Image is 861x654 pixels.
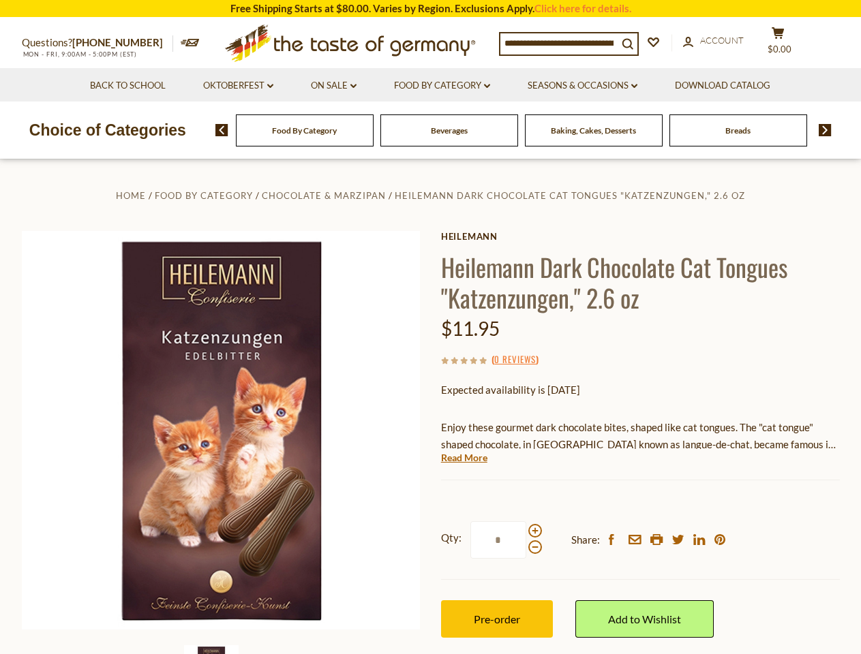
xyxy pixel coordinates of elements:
h1: Heilemann Dark Chocolate Cat Tongues "Katzenzungen," 2.6 oz [441,251,840,313]
p: Enjoy these gourmet dark chocolate bites, shaped like cat tongues. The "cat tongue" shaped chocol... [441,419,840,453]
a: Home [116,190,146,201]
a: Heilemann Dark Chocolate Cat Tongues "Katzenzungen," 2.6 oz [395,190,745,201]
img: previous arrow [215,124,228,136]
p: Expected availability is [DATE] [441,381,840,399]
a: Beverages [431,125,468,136]
a: Add to Wishlist [575,600,714,638]
img: Heilemann Cat Tongues Dark Chocolate [22,231,421,629]
a: Oktoberfest [203,78,273,93]
span: $0.00 [768,44,791,54]
a: Heilemann [441,231,840,242]
span: Pre-order [474,612,520,625]
button: $0.00 [758,27,799,61]
a: Read More [441,451,487,465]
a: Back to School [90,78,166,93]
p: Questions? [22,34,173,52]
a: Food By Category [272,125,337,136]
a: Account [683,33,744,48]
strong: Qty: [441,529,462,546]
a: On Sale [311,78,357,93]
a: Chocolate & Marzipan [262,190,385,201]
span: MON - FRI, 9:00AM - 5:00PM (EST) [22,50,138,58]
span: Share: [571,531,600,548]
a: Food By Category [394,78,490,93]
a: Baking, Cakes, Desserts [551,125,636,136]
a: Download Catalog [675,78,770,93]
span: Account [700,35,744,46]
input: Qty: [470,521,526,559]
img: next arrow [819,124,832,136]
a: [PHONE_NUMBER] [72,36,163,48]
a: Breads [725,125,751,136]
span: $11.95 [441,317,500,340]
a: Food By Category [155,190,253,201]
button: Pre-order [441,600,553,638]
a: 0 Reviews [494,352,536,367]
a: Click here for details. [534,2,631,14]
span: ( ) [492,352,539,366]
a: Seasons & Occasions [528,78,637,93]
